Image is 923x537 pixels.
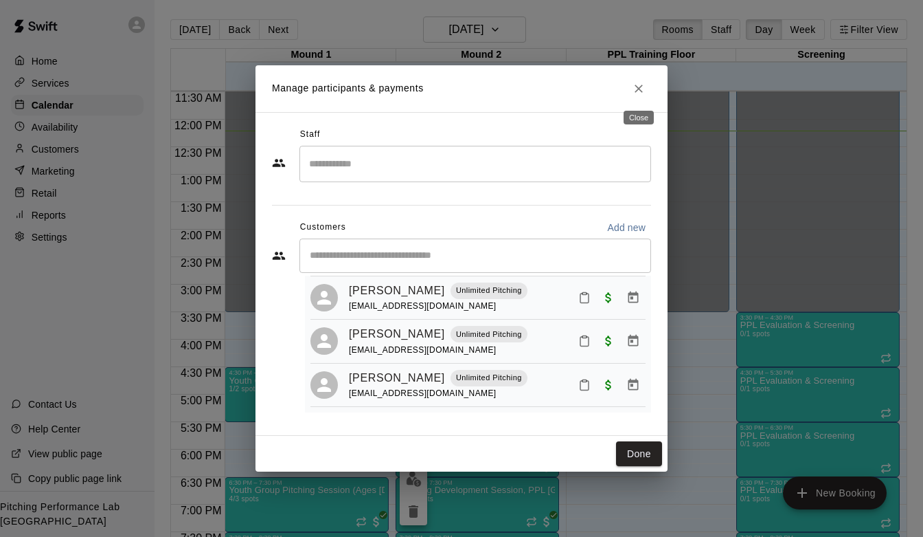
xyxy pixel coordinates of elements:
p: Unlimited Pitching [456,329,522,340]
p: Unlimited Pitching [456,285,522,296]
span: [EMAIL_ADDRESS][DOMAIN_NAME] [349,301,497,311]
button: Manage bookings & payment [621,285,646,310]
button: Add new [602,217,651,239]
svg: Staff [272,156,286,170]
button: Close [626,76,651,101]
span: [EMAIL_ADDRESS][DOMAIN_NAME] [349,388,497,398]
div: Start typing to search customers... [299,239,651,273]
svg: Customers [272,249,286,263]
div: Search staff [299,146,651,182]
div: Close [624,111,654,124]
button: Mark attendance [573,373,596,397]
button: Manage bookings & payment [621,329,646,353]
span: Paid with Credit [596,291,621,303]
span: Customers [300,217,346,239]
p: Manage participants & payments [272,81,424,96]
button: Mark attendance [573,286,596,309]
button: Manage bookings & payment [621,373,646,397]
span: Paid with Credit [596,335,621,347]
a: [PERSON_NAME] [349,369,445,387]
p: Add new [607,221,646,234]
span: Staff [300,124,320,146]
a: [PERSON_NAME] [349,325,445,343]
div: Stephan Bernstein [310,371,338,399]
button: Done [616,441,662,467]
div: Ryan Seely [310,327,338,355]
a: [PERSON_NAME] [349,282,445,300]
span: Paid with Credit [596,378,621,390]
p: Unlimited Pitching [456,372,522,384]
button: Mark attendance [573,329,596,353]
div: Jack Mohr [310,284,338,311]
span: [EMAIL_ADDRESS][DOMAIN_NAME] [349,345,497,355]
